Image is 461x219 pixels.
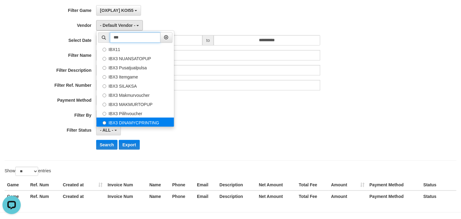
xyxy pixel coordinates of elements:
[103,66,107,70] input: IBX3 Pusatjualpulsa
[103,75,107,79] input: IBX3 Itemgame
[103,93,107,97] input: IBX3 Makmurvoucher
[103,48,107,52] input: IBX11
[170,179,194,191] th: Phone
[329,179,367,191] th: Amount
[60,179,105,191] th: Created at
[329,191,367,202] th: Amount
[96,63,174,72] label: IBX3 Pusatjualpulsa
[96,72,174,81] label: IBX3 Itemgame
[103,84,107,88] input: IBX3 SILAKSA
[103,57,107,61] input: IBX3 NUANSATOPUP
[96,140,118,150] button: Search
[96,53,174,63] label: IBX3 NUANSATOPUP
[28,191,60,202] th: Ref. Num
[296,191,329,202] th: Total Fee
[367,179,421,191] th: Payment Method
[100,8,134,13] span: [OXPLAY] KOI55
[96,99,174,108] label: IBX3 MAKMURTOPUP
[119,140,140,150] button: Export
[256,179,296,191] th: Net Amount
[147,179,170,191] th: Name
[194,191,217,202] th: Email
[217,191,256,202] th: Description
[194,179,217,191] th: Email
[103,103,107,107] input: IBX3 MAKMURTOPUP
[96,118,174,127] label: IBX3 DINAMYCPRINTING
[96,125,121,135] button: - ALL -
[103,112,107,116] input: IBX3 Pilihvoucher
[147,191,170,202] th: Name
[170,191,194,202] th: Phone
[105,179,147,191] th: Invoice Num
[103,121,107,125] input: IBX3 DINAMYCPRINTING
[2,2,21,21] button: Open LiveChat chat widget
[256,191,296,202] th: Net Amount
[421,179,456,191] th: Status
[105,191,147,202] th: Invoice Num
[96,20,143,31] button: - Default Vendor -
[5,191,28,202] th: Game
[96,108,174,118] label: IBX3 Pilihvoucher
[60,191,105,202] th: Created at
[96,44,174,53] label: IBX11
[217,179,256,191] th: Description
[202,35,214,46] span: to
[5,179,28,191] th: Game
[15,167,38,176] select: Showentries
[421,191,456,202] th: Status
[5,167,51,176] label: Show entries
[367,191,421,202] th: Payment Method
[100,128,114,133] span: - ALL -
[296,179,329,191] th: Total Fee
[28,179,60,191] th: Ref. Num
[96,81,174,90] label: IBX3 SILAKSA
[96,5,141,16] button: [OXPLAY] KOI55
[96,90,174,99] label: IBX3 Makmurvoucher
[100,23,136,28] span: - Default Vendor -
